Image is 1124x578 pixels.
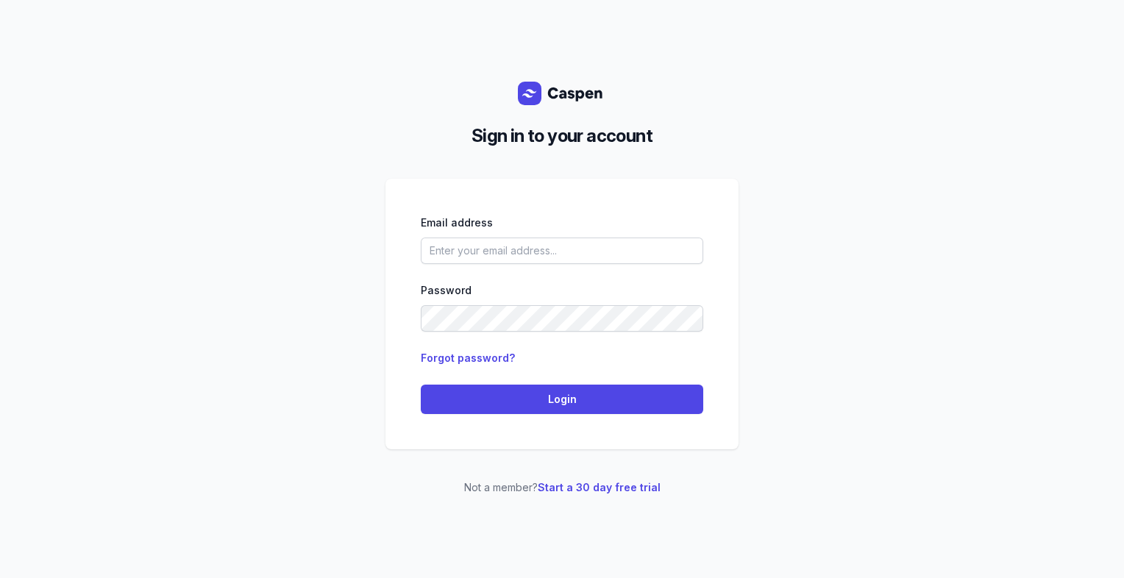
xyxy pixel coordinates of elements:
[421,214,703,232] div: Email address
[421,238,703,264] input: Enter your email address...
[430,390,694,408] span: Login
[397,123,727,149] h2: Sign in to your account
[421,385,703,414] button: Login
[421,352,515,364] a: Forgot password?
[385,479,739,496] p: Not a member?
[538,481,661,493] a: Start a 30 day free trial
[421,282,703,299] div: Password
